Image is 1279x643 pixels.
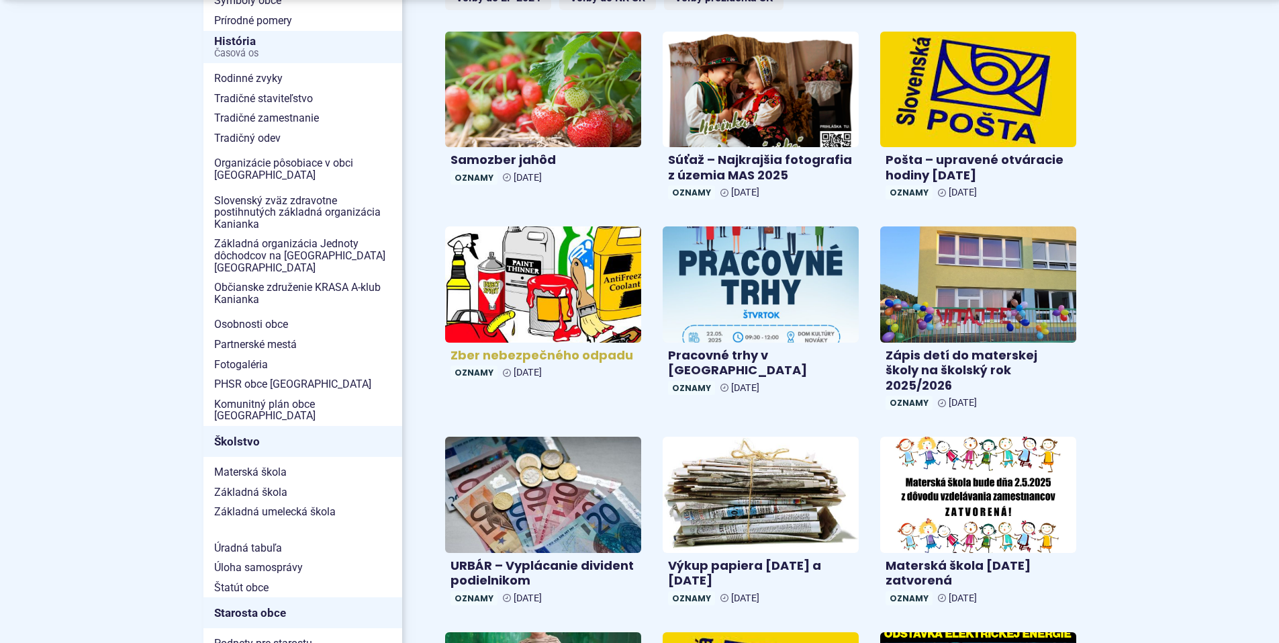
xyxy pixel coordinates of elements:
span: [DATE] [731,593,759,604]
h4: Samozber jahôd [451,153,636,168]
a: Súťaž – Najkrajšia fotografia z územia MAS 2025 Oznamy [DATE] [663,32,859,206]
span: [DATE] [514,367,542,378]
a: Úradná tabuľa [203,538,402,558]
span: Oznamy [886,396,933,410]
span: Úradná tabuľa [214,538,391,558]
a: Partnerské mestá [203,335,402,355]
a: Slovenský zväz zdravotne postihnutých základná organizácia Kanianka [203,191,402,234]
h4: Súťaž – Najkrajšia fotografia z územia MAS 2025 [668,153,853,183]
span: Oznamy [886,591,933,605]
a: Štatút obce [203,578,402,598]
h4: Zápis detí do materskej školy na školský rok 2025/2026 [886,348,1071,394]
a: Rodinné zvyky [203,69,402,89]
a: Osobnosti obce [203,314,402,335]
span: Slovenský zväz zdravotne postihnutých základná organizácia Kanianka [214,191,391,234]
a: Prírodné pomery [203,11,402,31]
span: Oznamy [668,185,715,200]
a: Tradičný odev [203,128,402,148]
a: Občianske združenie KRASA A-klub Kanianka [203,277,402,309]
a: Tradičné zamestnanie [203,108,402,128]
span: Základná organizácia Jednoty dôchodcov na [GEOGRAPHIC_DATA] [GEOGRAPHIC_DATA] [214,234,391,277]
span: História [214,31,391,64]
a: Organizácie pôsobiace v obci [GEOGRAPHIC_DATA] [203,153,402,185]
span: Oznamy [886,185,933,200]
a: Fotogaléria [203,355,402,375]
a: Tradičné staviteľstvo [203,89,402,109]
span: Organizácie pôsobiace v obci [GEOGRAPHIC_DATA] [214,153,391,185]
span: Štatút obce [214,578,391,598]
a: Komunitný plán obce [GEOGRAPHIC_DATA] [203,394,402,426]
h4: Zber nebezpečného odpadu [451,348,636,363]
span: Starosta obce [214,603,391,624]
span: [DATE] [949,187,977,198]
span: Základná škola [214,482,391,503]
span: Úloha samosprávy [214,558,391,578]
span: [DATE] [731,382,759,394]
a: Školstvo [203,426,402,457]
h4: Pošta – upravené otváracie hodiny [DATE] [886,153,1071,183]
span: Oznamy [668,381,715,395]
a: Výkup papiera [DATE] a [DATE] Oznamy [DATE] [663,437,859,611]
span: Tradičné staviteľstvo [214,89,391,109]
a: URBÁR – Vyplácanie divident podielnikom Oznamy [DATE] [445,437,641,611]
a: Starosta obce [203,597,402,628]
a: PHSR obce [GEOGRAPHIC_DATA] [203,374,402,394]
span: Občianske združenie KRASA A-klub Kanianka [214,277,391,309]
a: Zápis detí do materskej školy na školský rok 2025/2026 Oznamy [DATE] [880,226,1076,415]
span: Prírodné pomery [214,11,391,31]
h4: Materská škola [DATE] zatvorená [886,558,1071,589]
span: Partnerské mestá [214,335,391,355]
span: Tradičný odev [214,128,391,148]
span: Časová os [214,48,391,59]
span: [DATE] [949,397,977,409]
span: Školstvo [214,431,391,452]
span: [DATE] [949,593,977,604]
a: Základná organizácia Jednoty dôchodcov na [GEOGRAPHIC_DATA] [GEOGRAPHIC_DATA] [203,234,402,277]
a: Materská škola [203,462,402,482]
a: Materská škola [DATE] zatvorená Oznamy [DATE] [880,437,1076,611]
span: [DATE] [731,187,759,198]
a: Pracovné trhy v [GEOGRAPHIC_DATA] Oznamy [DATE] [663,226,859,400]
span: Tradičné zamestnanie [214,108,391,128]
span: Rodinné zvyky [214,69,391,89]
a: Zber nebezpečného odpadu Oznamy [DATE] [445,226,641,385]
span: Osobnosti obce [214,314,391,335]
h4: URBÁR – Vyplácanie divident podielnikom [451,558,636,589]
span: Základná umelecká škola [214,502,391,522]
a: Samozber jahôd Oznamy [DATE] [445,32,641,190]
a: Základná škola [203,482,402,503]
a: Úloha samosprávy [203,558,402,578]
a: Základná umelecká škola [203,502,402,522]
span: Oznamy [668,591,715,605]
h4: Výkup papiera [DATE] a [DATE] [668,558,853,589]
a: Pošta – upravené otváracie hodiny [DATE] Oznamy [DATE] [880,32,1076,206]
span: [DATE] [514,172,542,183]
span: Fotogaléria [214,355,391,375]
span: Oznamy [451,591,498,605]
span: Oznamy [451,171,498,185]
span: Komunitný plán obce [GEOGRAPHIC_DATA] [214,394,391,426]
span: Oznamy [451,366,498,380]
span: Materská škola [214,462,391,482]
span: [DATE] [514,593,542,604]
a: HistóriaČasová os [203,31,402,64]
h4: Pracovné trhy v [GEOGRAPHIC_DATA] [668,348,853,378]
span: PHSR obce [GEOGRAPHIC_DATA] [214,374,391,394]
